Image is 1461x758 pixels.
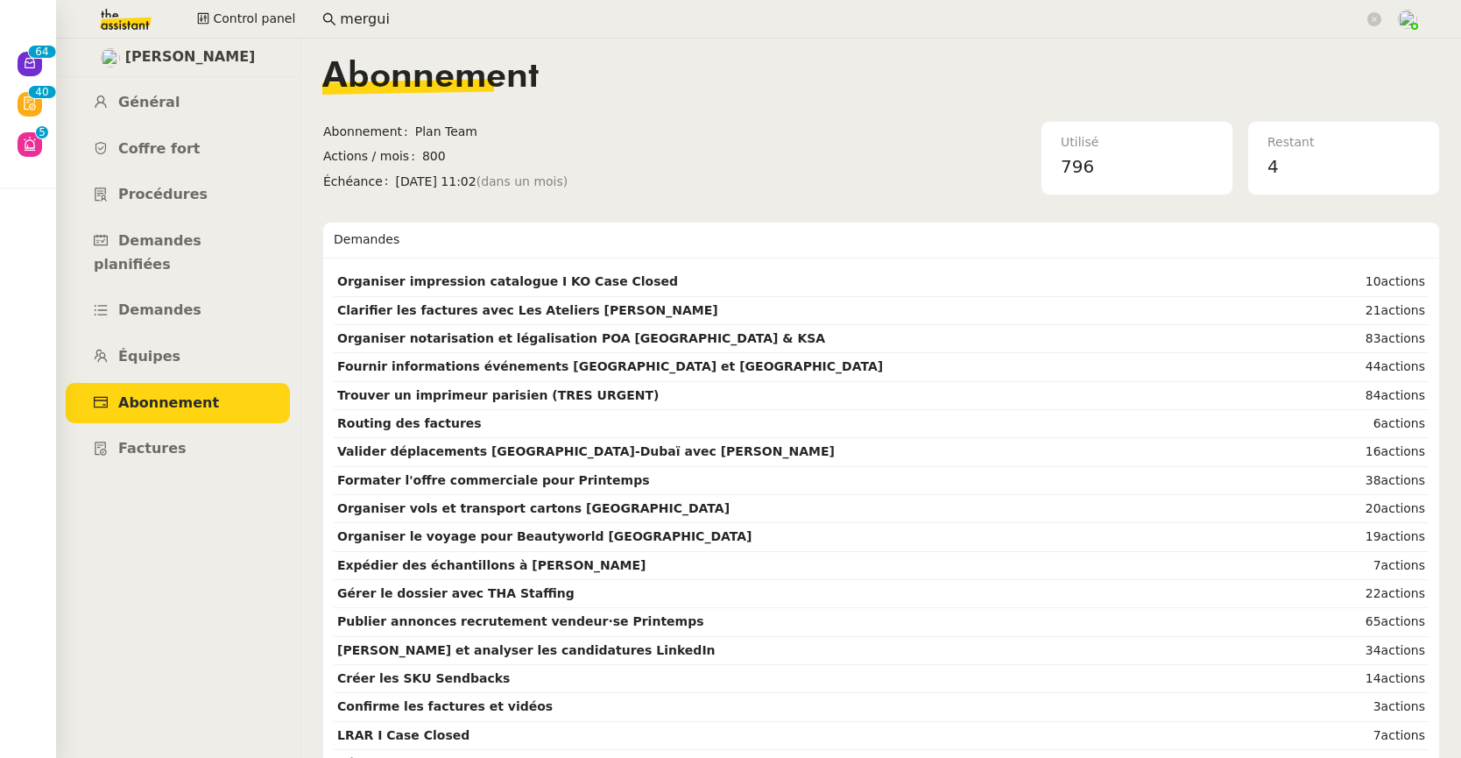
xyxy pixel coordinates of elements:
[337,699,553,713] strong: Confirme les factures et vidéos
[476,172,568,192] span: (dans un mois)
[337,643,716,657] strong: [PERSON_NAME] et analyser les candidatures LinkedIn
[1381,614,1425,628] span: actions
[334,223,1429,258] div: Demandes
[323,122,415,142] span: Abonnement
[66,383,290,424] a: Abonnement
[1381,359,1425,373] span: actions
[118,186,208,202] span: Procédures
[28,46,55,58] nz-badge-sup: 64
[340,8,1364,32] input: Rechercher
[1310,467,1429,495] td: 38
[1310,693,1429,721] td: 3
[36,126,48,138] nz-badge-sup: 5
[1310,438,1429,466] td: 16
[1381,501,1425,515] span: actions
[39,126,46,142] p: 5
[323,146,422,166] span: Actions / mois
[337,728,469,742] strong: LRAR I Case Closed
[125,46,256,69] span: [PERSON_NAME]
[1381,643,1425,657] span: actions
[187,7,306,32] button: Control panel
[94,232,201,273] span: Demandes planifiées
[415,122,770,142] span: Plan Team
[1310,722,1429,750] td: 7
[118,301,201,318] span: Demandes
[1381,728,1425,742] span: actions
[337,388,659,402] strong: Trouver un imprimeur parisien (TRES URGENT)
[1381,586,1425,600] span: actions
[337,473,650,487] strong: Formater l'offre commerciale pour Printemps
[337,444,835,458] strong: Valider déplacements [GEOGRAPHIC_DATA]-Dubaï avec [PERSON_NAME]
[66,129,290,170] a: Coffre fort
[337,303,718,317] strong: Clarifier les factures avec Les Ateliers [PERSON_NAME]
[1310,410,1429,438] td: 6
[118,140,201,157] span: Coffre fort
[1310,382,1429,410] td: 84
[1310,580,1429,608] td: 22
[1381,303,1425,317] span: actions
[1398,10,1417,29] img: users%2FNTfmycKsCFdqp6LX6USf2FmuPJo2%2Favatar%2Fprofile-pic%20(1).png
[322,60,539,95] span: Abonnement
[1381,331,1425,345] span: actions
[1310,325,1429,353] td: 83
[323,172,396,192] span: Échéance
[118,394,219,411] span: Abonnement
[1381,671,1425,685] span: actions
[1310,523,1429,551] td: 19
[66,221,290,285] a: Demandes planifiées
[1381,416,1425,430] span: actions
[35,86,42,102] p: 4
[337,501,730,515] strong: Organiser vols et transport cartons [GEOGRAPHIC_DATA]
[66,290,290,331] a: Demandes
[1381,529,1425,543] span: actions
[1267,132,1420,152] div: Restant
[1267,156,1279,177] span: 4
[1381,473,1425,487] span: actions
[1310,495,1429,523] td: 20
[337,586,575,600] strong: Gérer le dossier avec THA Staffing
[28,86,55,98] nz-badge-sup: 40
[337,416,482,430] strong: Routing des factures
[1061,156,1094,177] span: 796
[66,336,290,378] a: Équipes
[1310,268,1429,296] td: 10
[337,614,704,628] strong: Publier annonces recrutement vendeur·se Printemps
[337,671,510,685] strong: Créer les SKU Sendbacks
[1381,558,1425,572] span: actions
[1310,552,1429,580] td: 7
[1310,637,1429,665] td: 34
[1310,297,1429,325] td: 21
[42,46,49,61] p: 4
[337,331,825,345] strong: Organiser notarisation et légalisation POA [GEOGRAPHIC_DATA] & KSA
[118,440,187,457] span: Factures
[1061,132,1213,152] div: Utilisé
[1381,388,1425,402] span: actions
[422,146,770,166] span: 800
[1381,274,1425,288] span: actions
[66,82,290,124] a: Général
[337,274,678,288] strong: Organiser impression catalogue I KO Case Closed
[101,48,120,67] img: users%2Fjeuj7FhI7bYLyCU6UIN9LElSS4x1%2Favatar%2F1678820456145.jpeg
[337,359,883,373] strong: Fournir informations événements [GEOGRAPHIC_DATA] et [GEOGRAPHIC_DATA]
[42,86,49,102] p: 0
[213,9,295,29] span: Control panel
[337,558,646,572] strong: Expédier des échantillons à [PERSON_NAME]
[118,348,180,365] span: Équipes
[396,172,770,192] span: [DATE] 11:02
[1381,444,1425,458] span: actions
[118,94,180,110] span: Général
[1310,353,1429,381] td: 44
[1310,608,1429,636] td: 65
[337,529,752,543] strong: Organiser le voyage pour Beautyworld [GEOGRAPHIC_DATA]
[35,46,42,61] p: 6
[1310,665,1429,693] td: 14
[1381,699,1425,713] span: actions
[66,174,290,216] a: Procédures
